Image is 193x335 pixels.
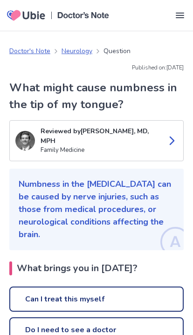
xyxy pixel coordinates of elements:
a: Neurology [62,46,92,56]
h1: What might cause numbness in the tip of my tongue? [9,79,184,113]
img: Doctors Note Logo [57,12,109,19]
a: Garrett KneeseReviewed by[PERSON_NAME], MD, MPHFamily Medicine [9,120,184,161]
nav: breadcrumb [9,46,131,56]
p: Question [103,46,131,56]
p: Numbness in the [MEDICAL_DATA] can be caused by nerve injuries, such as those from medical proced... [19,178,174,241]
p: Reviewed by [PERSON_NAME], MD, MPH [41,126,159,146]
a: Can I treat this myself [9,287,184,312]
p: Published on: [DATE] [9,63,184,72]
a: Doctor's Note [9,46,50,56]
h2: What brings you in [DATE]? [9,261,184,275]
img: Garrett Kneese [15,131,35,150]
p: Family Medicine [41,146,159,155]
